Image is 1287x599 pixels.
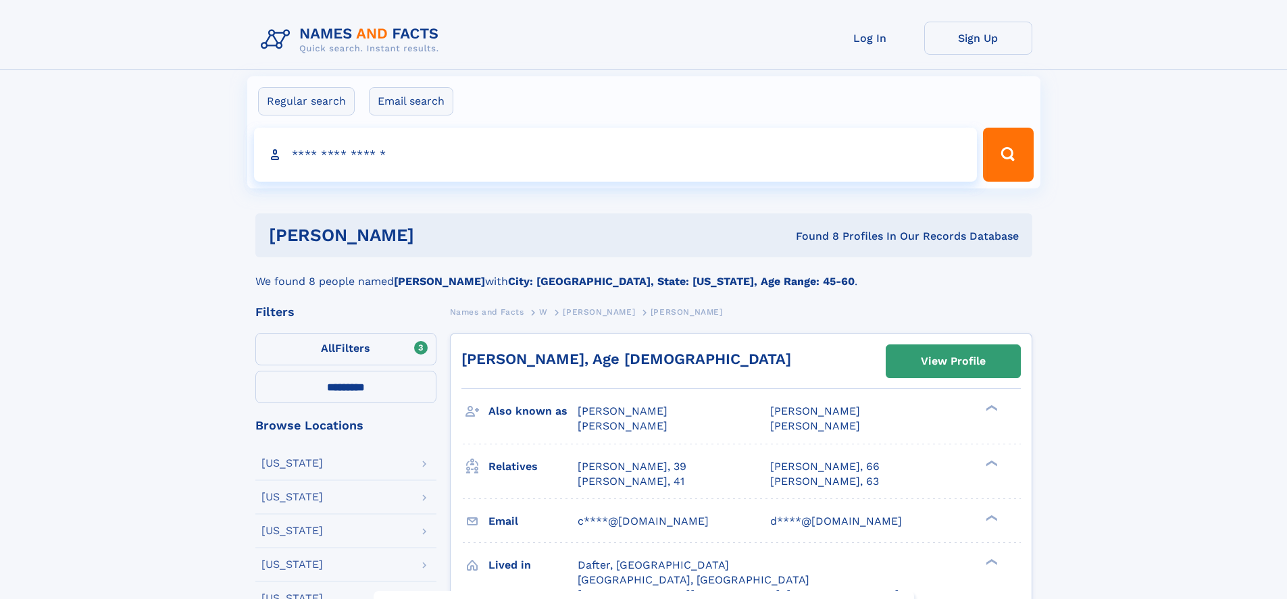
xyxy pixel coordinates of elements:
[770,459,880,474] a: [PERSON_NAME], 66
[651,307,723,317] span: [PERSON_NAME]
[369,87,453,115] label: Email search
[261,458,323,469] div: [US_STATE]
[921,346,986,377] div: View Profile
[578,419,667,432] span: [PERSON_NAME]
[488,510,578,533] h3: Email
[770,405,860,417] span: [PERSON_NAME]
[508,275,855,288] b: City: [GEOGRAPHIC_DATA], State: [US_STATE], Age Range: 45-60
[255,333,436,365] label: Filters
[982,557,999,566] div: ❯
[488,400,578,423] h3: Also known as
[770,419,860,432] span: [PERSON_NAME]
[578,459,686,474] a: [PERSON_NAME], 39
[261,559,323,570] div: [US_STATE]
[578,558,729,571] span: Dafter, [GEOGRAPHIC_DATA]
[886,345,1020,377] a: View Profile
[461,350,791,367] a: [PERSON_NAME], Age [DEMOGRAPHIC_DATA]
[269,227,605,244] h1: [PERSON_NAME]
[578,474,684,489] a: [PERSON_NAME], 41
[605,229,1019,244] div: Found 8 Profiles In Our Records Database
[255,22,450,58] img: Logo Names and Facts
[578,405,667,417] span: [PERSON_NAME]
[539,303,548,320] a: W
[255,306,436,318] div: Filters
[563,307,635,317] span: [PERSON_NAME]
[983,128,1033,182] button: Search Button
[924,22,1032,55] a: Sign Up
[488,455,578,478] h3: Relatives
[321,342,335,355] span: All
[255,419,436,432] div: Browse Locations
[258,87,355,115] label: Regular search
[578,573,809,586] span: [GEOGRAPHIC_DATA], [GEOGRAPHIC_DATA]
[770,474,879,489] a: [PERSON_NAME], 63
[488,554,578,577] h3: Lived in
[261,492,323,502] div: [US_STATE]
[563,303,635,320] a: [PERSON_NAME]
[982,459,999,467] div: ❯
[816,22,924,55] a: Log In
[539,307,548,317] span: W
[394,275,485,288] b: [PERSON_NAME]
[255,257,1032,290] div: We found 8 people named with .
[982,513,999,522] div: ❯
[450,303,524,320] a: Names and Facts
[982,404,999,413] div: ❯
[261,525,323,536] div: [US_STATE]
[254,128,978,182] input: search input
